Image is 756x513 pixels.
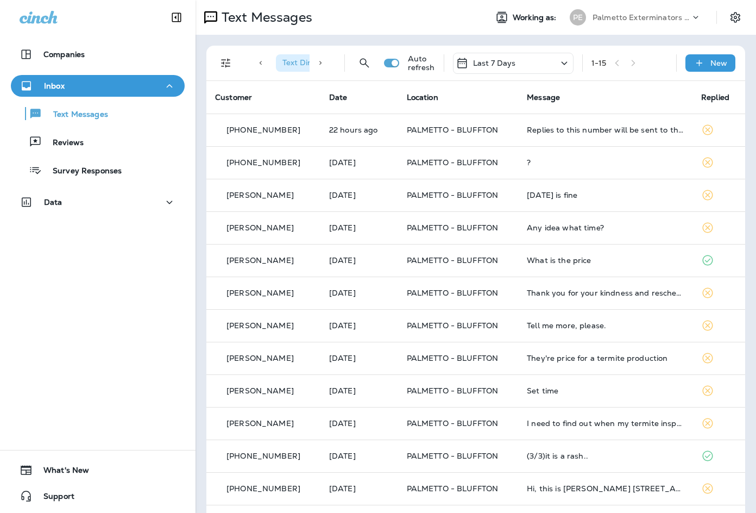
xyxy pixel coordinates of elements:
p: Auto refresh [408,54,435,72]
button: Search Messages [354,52,375,74]
div: ? [527,158,684,167]
p: [PERSON_NAME] [226,354,294,362]
button: Companies [11,43,185,65]
span: Customer [215,92,252,102]
p: Text Messages [217,9,312,26]
div: Text Direction:Incoming [276,54,387,72]
p: New [710,59,727,67]
span: PALMETTO - BLUFFTON [407,288,499,298]
span: Support [33,492,74,505]
p: Sep 9, 2025 12:31 PM [329,354,389,362]
p: Sep 10, 2025 10:41 AM [329,223,389,232]
p: Sep 10, 2025 05:06 PM [329,191,389,199]
p: Data [44,198,62,207]
p: Sep 9, 2025 12:39 PM [329,321,389,330]
button: Inbox [11,75,185,97]
p: Companies [43,50,85,59]
p: Sep 11, 2025 03:49 PM [329,126,389,134]
span: PALMETTO - BLUFFTON [407,418,499,428]
p: Text Messages [42,110,108,120]
p: [PHONE_NUMBER] [226,484,300,493]
span: PALMETTO - BLUFFTON [407,386,499,396]
div: Friday is fine [527,191,684,199]
span: Working as: [513,13,559,22]
div: Replies to this number will be sent to the customer. You can also choose to call the customer thr... [527,126,684,134]
span: PALMETTO - BLUFFTON [407,125,499,135]
button: Settings [726,8,745,27]
div: What is the price [527,256,684,265]
div: 1 - 15 [591,59,607,67]
span: PALMETTO - BLUFFTON [407,451,499,461]
p: Reviews [42,138,84,148]
button: Support [11,485,185,507]
div: Hi, this is Patty Cooper 9 East Summerton Drive, Bluffton [527,484,684,493]
p: Sep 9, 2025 07:52 PM [329,256,389,265]
span: PALMETTO - BLUFFTON [407,158,499,167]
p: Last 7 Days [473,59,516,67]
p: Sep 11, 2025 01:43 PM [329,158,389,167]
span: PALMETTO - BLUFFTON [407,223,499,233]
p: [PERSON_NAME] [226,191,294,199]
span: Text Direction : Incoming [282,58,369,67]
p: Sep 8, 2025 12:37 PM [329,484,389,493]
span: PALMETTO - BLUFFTON [407,321,499,330]
span: Date [329,92,348,102]
p: [PHONE_NUMBER] [226,158,300,167]
p: [PERSON_NAME] [226,256,294,265]
div: I need to find out when my termite inspection is? [527,419,684,428]
button: Reviews [11,130,185,153]
p: [PERSON_NAME] [226,386,294,395]
button: Data [11,191,185,213]
p: Sep 9, 2025 12:10 PM [329,386,389,395]
p: [PERSON_NAME] [226,289,294,297]
span: Replied [701,92,729,102]
button: Collapse Sidebar [161,7,192,28]
p: Inbox [44,82,65,90]
button: What's New [11,459,185,481]
span: Location [407,92,438,102]
div: Any idea what time? [527,223,684,232]
div: Set time [527,386,684,395]
span: PALMETTO - BLUFFTON [407,255,499,265]
span: Message [527,92,560,102]
p: Sep 9, 2025 04:32 PM [329,289,389,297]
span: PALMETTO - BLUFFTON [407,190,499,200]
p: [PHONE_NUMBER] [226,452,300,460]
button: Survey Responses [11,159,185,182]
p: [PHONE_NUMBER] [226,126,300,134]
span: PALMETTO - BLUFFTON [407,484,499,493]
p: Palmetto Exterminators LLC [593,13,690,22]
div: Thank you for your kindness and rescheduling. We did not know the vendors were going to be here t... [527,289,684,297]
p: [PERSON_NAME] [226,321,294,330]
p: [PERSON_NAME] [226,419,294,428]
div: (3/3)it is a rash.. [527,452,684,460]
p: Sep 9, 2025 12:05 PM [329,419,389,428]
p: [PERSON_NAME] [226,223,294,232]
div: They're price for a termite production [527,354,684,362]
span: What's New [33,466,89,479]
span: PALMETTO - BLUFFTON [407,353,499,363]
p: Sep 9, 2025 10:12 AM [329,452,389,460]
div: Tell me more, please. [527,321,684,330]
div: PE [570,9,586,26]
button: Filters [215,52,237,74]
button: Text Messages [11,102,185,125]
p: Survey Responses [42,166,122,177]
